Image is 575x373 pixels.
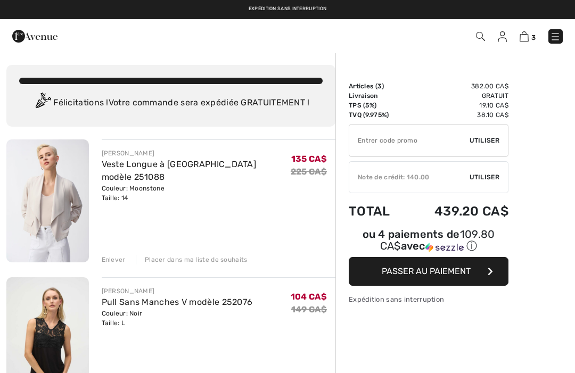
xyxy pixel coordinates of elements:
img: Recherche [476,32,485,41]
td: 38.10 CA$ [406,110,508,120]
img: 1ère Avenue [12,26,57,47]
img: Mes infos [498,31,507,42]
div: Couleur: Noir Taille: L [102,309,253,328]
s: 149 CA$ [291,304,327,314]
div: Enlever [102,255,126,264]
div: ou 4 paiements de109.80 CA$avecSezzle Cliquez pour en savoir plus sur Sezzle [349,229,508,257]
td: Total [349,193,406,229]
img: Veste Longue à Col Châle modèle 251088 [6,139,89,262]
img: Sezzle [425,243,464,252]
td: 382.00 CA$ [406,81,508,91]
td: TVQ (9.975%) [349,110,406,120]
div: Placer dans ma liste de souhaits [136,255,248,264]
div: [PERSON_NAME] [102,148,291,158]
button: Passer au paiement [349,257,508,286]
div: Couleur: Moonstone Taille: 14 [102,184,291,203]
div: Expédition sans interruption [349,294,508,304]
span: Passer au paiement [382,266,471,276]
td: 439.20 CA$ [406,193,508,229]
td: Articles ( ) [349,81,406,91]
span: Utiliser [470,136,499,145]
span: 109.80 CA$ [380,228,495,252]
div: Félicitations ! Votre commande sera expédiée GRATUITEMENT ! [19,93,323,114]
img: Menu [550,31,561,42]
img: Panier d'achat [520,31,529,42]
td: Gratuit [406,91,508,101]
div: ou 4 paiements de avec [349,229,508,253]
div: Note de crédit: 140.00 [349,172,470,182]
td: Livraison [349,91,406,101]
span: Utiliser [470,172,499,182]
a: Pull Sans Manches V modèle 252076 [102,297,253,307]
a: Veste Longue à [GEOGRAPHIC_DATA] modèle 251088 [102,159,257,182]
div: [PERSON_NAME] [102,286,253,296]
a: 1ère Avenue [12,30,57,40]
td: 19.10 CA$ [406,101,508,110]
span: 3 [377,82,382,90]
span: 3 [531,34,536,42]
input: Code promo [349,125,470,156]
s: 225 CA$ [291,167,327,177]
a: 3 [520,30,536,43]
img: Congratulation2.svg [32,93,53,114]
td: TPS (5%) [349,101,406,110]
span: 104 CA$ [291,292,327,302]
span: 135 CA$ [291,154,327,164]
